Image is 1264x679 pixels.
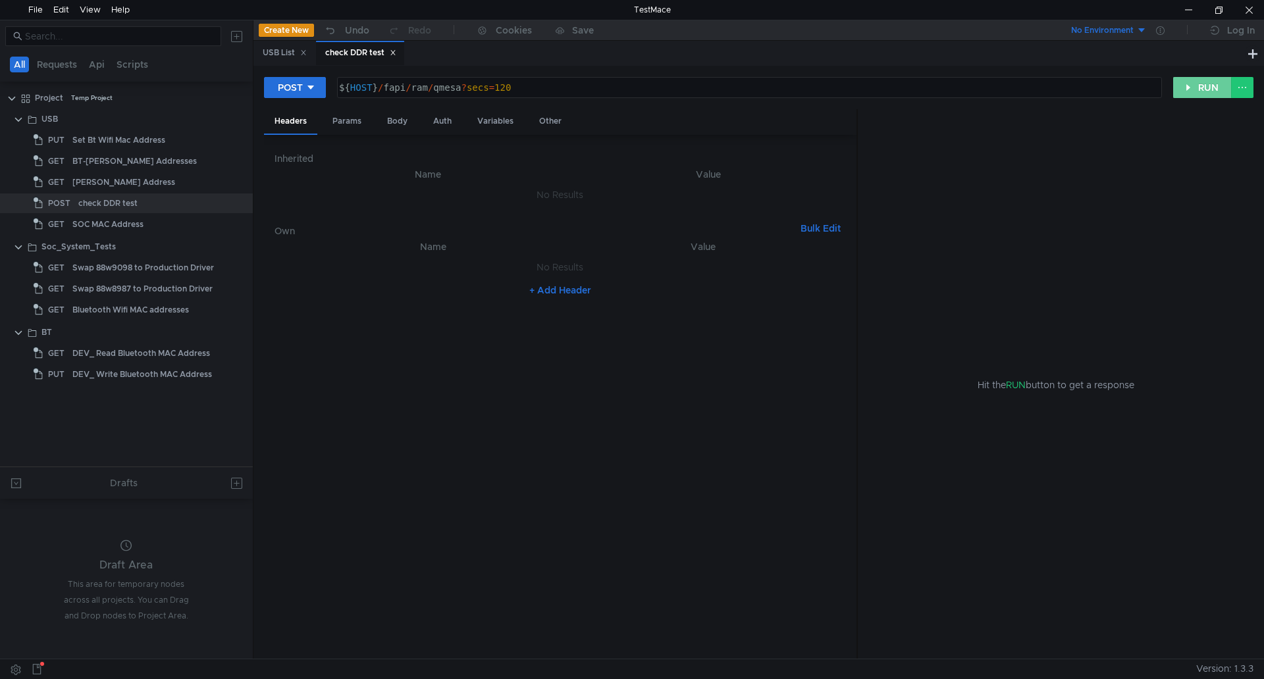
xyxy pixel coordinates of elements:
[275,223,795,239] h6: Own
[1227,22,1255,38] div: Log In
[467,109,524,134] div: Variables
[72,343,210,363] div: DEV_ Read Bluetooth MAC Address
[72,365,212,384] div: DEV_ Write Bluetooth MAC Address
[72,279,213,299] div: Swap 88w8987 to Production Driver
[496,22,532,38] div: Cookies
[48,214,65,234] span: GET
[1196,659,1253,678] span: Version: 1.3.3
[1071,24,1134,37] div: No Environment
[529,109,572,134] div: Other
[345,22,369,38] div: Undo
[48,365,65,384] span: PUT
[322,109,372,134] div: Params
[72,258,214,278] div: Swap 88w9098 to Production Driver
[25,29,213,43] input: Search...
[263,46,307,60] div: USB List
[570,239,835,255] th: Value
[296,239,571,255] th: Name
[572,26,594,35] div: Save
[524,282,596,298] button: + Add Header
[48,130,65,150] span: PUT
[48,151,65,171] span: GET
[72,214,144,234] div: SOC MAC Address
[48,258,65,278] span: GET
[72,151,197,171] div: BT-[PERSON_NAME] Addresses
[48,300,65,320] span: GET
[285,166,571,182] th: Name
[264,109,317,135] div: Headers
[85,57,109,72] button: Api
[978,378,1134,392] span: Hit the button to get a response
[48,279,65,299] span: GET
[423,109,462,134] div: Auth
[78,193,138,213] div: check DDR test
[48,193,70,213] span: POST
[379,20,440,40] button: Redo
[377,109,418,134] div: Body
[259,24,314,37] button: Create New
[41,237,116,257] div: Soc_System_Tests
[72,130,165,150] div: Set Bt Wifi Mac Address
[113,57,152,72] button: Scripts
[48,172,65,192] span: GET
[33,57,81,72] button: Requests
[571,166,846,182] th: Value
[72,300,189,320] div: Bluetooth Wifi MAC addresses
[537,189,583,201] nz-embed-empty: No Results
[72,172,175,192] div: [PERSON_NAME] Address
[264,77,326,98] button: POST
[278,80,303,95] div: POST
[41,322,52,342] div: BT
[1006,379,1026,391] span: RUN
[795,220,846,236] button: Bulk Edit
[275,151,846,166] h6: Inherited
[110,475,138,491] div: Drafts
[1055,20,1147,41] button: No Environment
[71,88,113,108] div: Temp Project
[48,343,65,363] span: GET
[41,109,58,129] div: USB
[10,57,29,72] button: All
[314,20,379,40] button: Undo
[408,22,431,38] div: Redo
[325,46,396,60] div: check DDR test
[537,261,583,273] nz-embed-empty: No Results
[1173,77,1232,98] button: RUN
[35,88,63,108] div: Project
